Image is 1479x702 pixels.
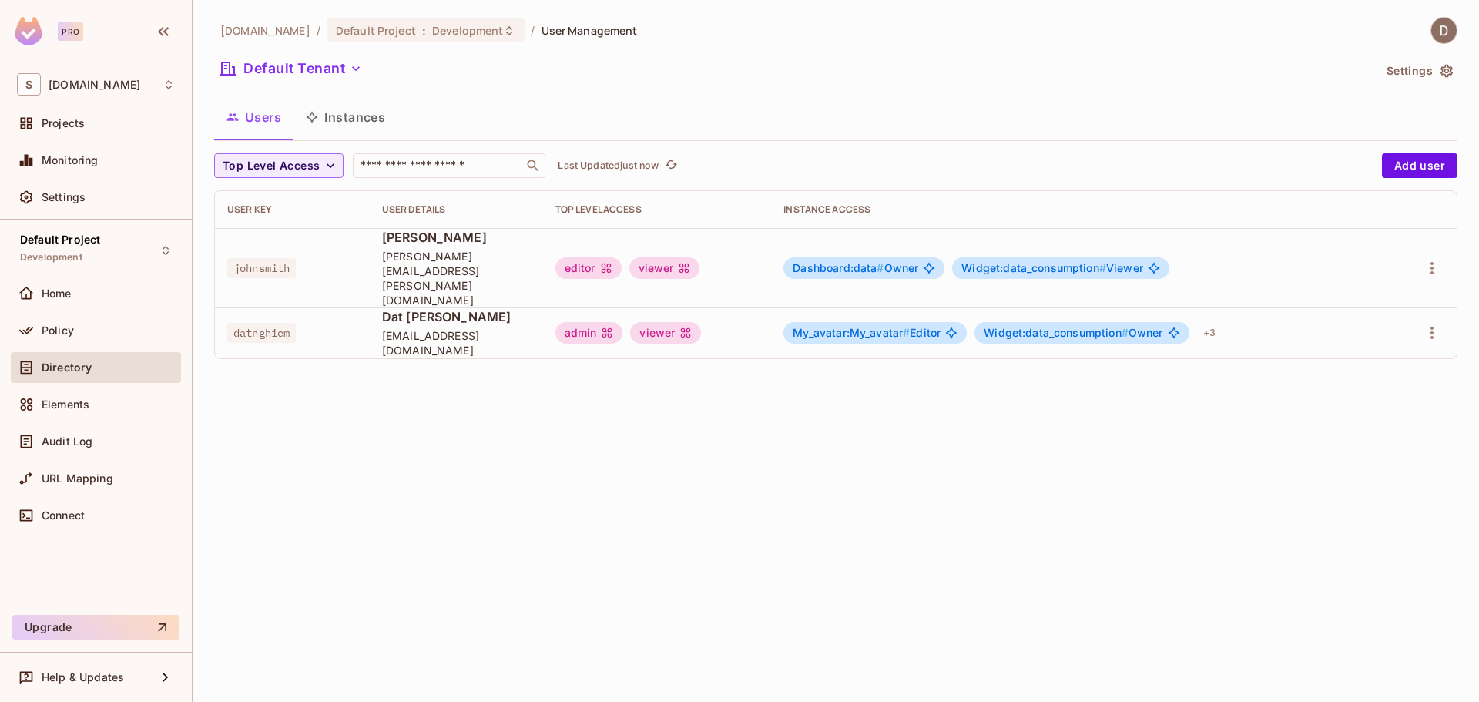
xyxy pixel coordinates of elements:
[293,98,397,136] button: Instances
[665,158,678,173] span: refresh
[382,203,531,216] div: User Details
[793,326,910,339] span: My_avatar:My_avatar
[659,156,680,175] span: Click to refresh data
[629,257,700,279] div: viewer
[15,17,42,45] img: SReyMgAAAABJRU5ErkJggg==
[793,327,941,339] span: Editor
[558,160,659,172] p: Last Updated just now
[630,322,701,344] div: viewer
[49,79,140,91] span: Workspace: savameta.com
[42,287,72,300] span: Home
[220,23,310,38] span: the active workspace
[793,262,918,274] span: Owner
[1382,153,1457,178] button: Add user
[542,23,638,38] span: User Management
[227,203,357,216] div: User Key
[382,249,531,307] span: [PERSON_NAME][EMAIL_ADDRESS][PERSON_NAME][DOMAIN_NAME]
[1197,321,1222,345] div: + 3
[877,261,884,274] span: #
[42,398,89,411] span: Elements
[214,98,293,136] button: Users
[1380,59,1457,83] button: Settings
[42,324,74,337] span: Policy
[1122,326,1129,339] span: #
[432,23,503,38] span: Development
[984,326,1129,339] span: Widget:data_consumption
[42,361,92,374] span: Directory
[555,203,760,216] div: Top Level Access
[42,191,86,203] span: Settings
[783,203,1378,216] div: Instance Access
[984,327,1162,339] span: Owner
[961,262,1143,274] span: Viewer
[20,251,82,264] span: Development
[227,323,296,343] span: datnghiem
[42,671,124,684] span: Help & Updates
[42,154,99,166] span: Monitoring
[227,258,296,278] span: johnsmith
[793,261,884,274] span: Dashboard:data
[42,509,85,522] span: Connect
[555,257,622,279] div: editor
[42,435,92,448] span: Audit Log
[961,261,1106,274] span: Widget:data_consumption
[531,23,535,38] li: /
[421,25,427,37] span: :
[214,56,368,81] button: Default Tenant
[58,22,83,41] div: Pro
[20,233,100,246] span: Default Project
[42,472,113,485] span: URL Mapping
[17,73,41,96] span: S
[223,156,320,176] span: Top Level Access
[12,615,179,640] button: Upgrade
[214,153,344,178] button: Top Level Access
[1431,18,1457,43] img: Dat Nghiem Quoc
[1099,261,1106,274] span: #
[382,229,531,246] span: [PERSON_NAME]
[555,322,623,344] div: admin
[336,23,416,38] span: Default Project
[317,23,320,38] li: /
[662,156,680,175] button: refresh
[382,328,531,358] span: [EMAIL_ADDRESS][DOMAIN_NAME]
[903,326,910,339] span: #
[382,308,531,325] span: Dat [PERSON_NAME]
[42,117,85,129] span: Projects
